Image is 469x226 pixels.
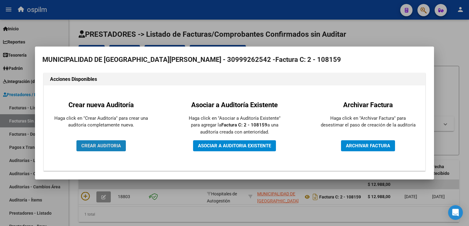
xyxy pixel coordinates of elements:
span: ARCHIVAR FACTURA [346,143,390,149]
p: Haga click en "Asociar a Auditoría Existente" para agregar la a una auditoría creada con anterior... [187,115,282,136]
h2: Crear nueva Auditoría [53,100,149,110]
button: CREAR AUDITORIA [76,140,126,151]
h2: Asociar a Auditoría Existente [187,100,282,110]
span: ASOCIAR A AUDITORIA EXISTENTE [198,143,271,149]
strong: Factura C: 2 - 108159 [221,122,267,128]
p: Haga click en "Archivar Factura" para desestimar el paso de creación de la auditoría [320,115,416,129]
strong: Factura C: 2 - 108159 [275,56,341,63]
p: Haga click en "Crear Auditoría" para crear una auditoría completamente nueva. [53,115,149,129]
button: ASOCIAR A AUDITORIA EXISTENTE [193,140,276,151]
h2: Archivar Factura [320,100,416,110]
div: Open Intercom Messenger [448,205,463,220]
h1: Acciones Disponibles [50,76,419,83]
span: CREAR AUDITORIA [81,143,121,149]
button: ARCHIVAR FACTURA [341,140,395,151]
h2: MUNICIPALIDAD DE [GEOGRAPHIC_DATA][PERSON_NAME] - 30999262542 - [42,54,427,66]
